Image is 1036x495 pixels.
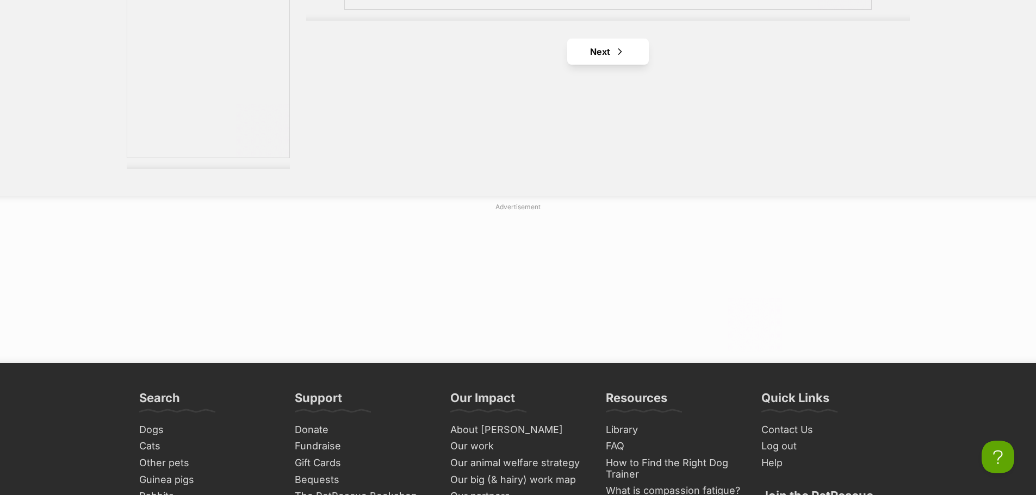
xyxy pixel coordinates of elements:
a: Donate [290,422,435,438]
a: Bequests [290,472,435,488]
a: Dogs [135,422,280,438]
a: Contact Us [757,422,902,438]
h3: Quick Links [761,390,829,412]
a: Cats [135,438,280,455]
iframe: Advertisement [255,216,782,352]
h3: Resources [606,390,667,412]
a: Gift Cards [290,455,435,472]
nav: Pagination [306,39,910,65]
img: adc.png [519,1,526,8]
a: Log out [757,438,902,455]
img: consumer-privacy-logo.png [153,1,162,10]
a: FAQ [601,438,746,455]
a: Next page [567,39,649,65]
a: Help [757,455,902,472]
h3: Support [295,390,342,412]
iframe: Help Scout Beacon - Open [982,441,1014,473]
a: Our animal welfare strategy [446,455,591,472]
a: Fundraise [290,438,435,455]
a: Our work [446,438,591,455]
h3: Our Impact [450,390,515,412]
a: Library [601,422,746,438]
a: Privacy Notification [152,1,163,10]
a: Other pets [135,455,280,472]
img: iconc.png [152,1,162,9]
a: Guinea pigs [135,472,280,488]
a: How to Find the Right Dog Trainer [601,455,746,483]
img: consumer-privacy-logo.png [1,1,10,10]
h3: Search [139,390,180,412]
a: Our big (& hairy) work map [446,472,591,488]
a: About [PERSON_NAME] [446,422,591,438]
